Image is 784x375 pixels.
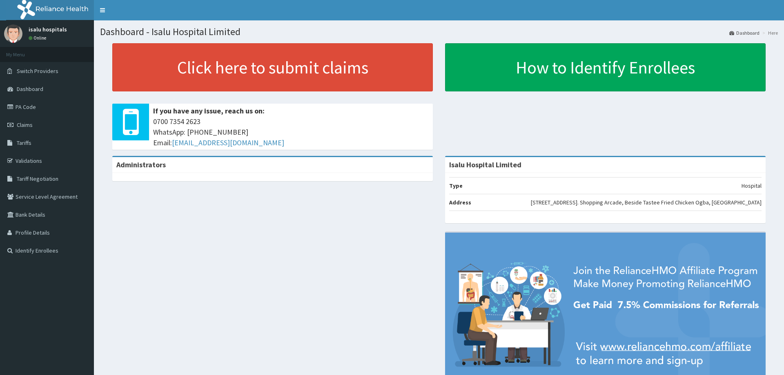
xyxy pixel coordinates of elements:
[153,116,429,148] span: 0700 7354 2623 WhatsApp: [PHONE_NUMBER] Email:
[531,198,762,206] p: [STREET_ADDRESS]. Shopping Arcade, Beside Tastee Fried Chicken Ogba, [GEOGRAPHIC_DATA]
[449,199,471,206] b: Address
[729,29,759,36] a: Dashboard
[17,139,31,146] span: Tariffs
[17,175,58,182] span: Tariff Negotiation
[112,43,433,91] a: Click here to submit claims
[17,67,58,75] span: Switch Providers
[29,35,48,41] a: Online
[445,43,766,91] a: How to Identify Enrollees
[449,182,463,189] b: Type
[100,27,778,37] h1: Dashboard - Isalu Hospital Limited
[172,138,284,147] a: [EMAIL_ADDRESS][DOMAIN_NAME]
[4,24,22,43] img: User Image
[17,85,43,93] span: Dashboard
[449,160,521,169] strong: Isalu Hospital Limited
[742,182,762,190] p: Hospital
[116,160,166,169] b: Administrators
[17,121,33,129] span: Claims
[153,106,265,115] b: If you have any issue, reach us on:
[29,27,67,32] p: isalu hospitals
[760,29,778,36] li: Here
